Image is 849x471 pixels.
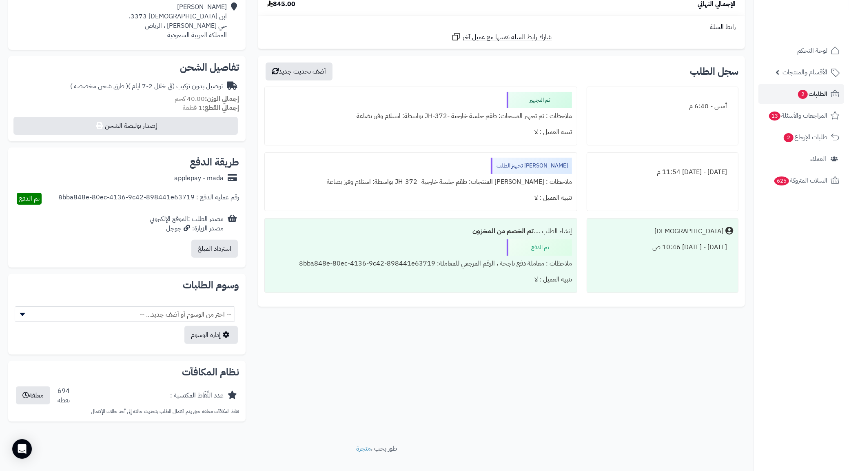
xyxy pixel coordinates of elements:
div: تم التجهيز [507,92,572,108]
span: تم الدفع [19,194,40,203]
div: [DATE] - [DATE] 10:46 ص [592,239,733,255]
b: تم الخصم من المخزون [472,226,534,236]
span: الطلبات [797,88,827,100]
span: 2 [784,133,794,143]
span: لوحة التحكم [797,45,827,56]
h2: تفاصيل الشحن [15,63,239,72]
span: ( طرق شحن مخصصة ) [70,81,128,91]
small: 40.00 كجم [175,94,239,104]
a: متجرة [356,444,371,453]
div: [PERSON_NAME] تجهيز الطلب [491,158,572,174]
span: -- اختر من الوسوم أو أضف جديد... -- [15,306,235,322]
div: تم الدفع [507,239,572,256]
div: نقطة [58,396,70,405]
span: الأقسام والمنتجات [782,67,827,78]
div: مصدر الزيارة: جوجل [150,224,224,233]
small: 1 قطعة [183,103,239,113]
a: العملاء [758,149,844,169]
div: [DEMOGRAPHIC_DATA] [654,227,723,236]
div: [DATE] - [DATE] 11:54 م [592,164,733,180]
span: 625 [774,176,789,186]
a: طلبات الإرجاع2 [758,127,844,147]
div: تنبيه العميل : لا [270,272,572,288]
span: المراجعات والأسئلة [768,110,827,121]
span: شارك رابط السلة نفسها مع عميل آخر [463,33,552,42]
div: ملاحظات : معاملة دفع ناجحة ، الرقم المرجعي للمعاملة: 8bba848e-80ec-4136-9c42-898441e63719 [270,256,572,272]
div: ملاحظات : تم تجهيز المنتجات: طقم جلسة خارجية -JH-372 بواسطة: استلام وفرز بضاعة [270,108,572,124]
div: رقم عملية الدفع : 8bba848e-80ec-4136-9c42-898441e63719 [58,193,239,205]
h2: وسوم الطلبات [15,280,239,290]
span: السلات المتروكة [774,175,827,186]
span: -- اختر من الوسوم أو أضف جديد... -- [15,307,235,322]
div: عدد النِّقَاط المكتسبة : [170,391,224,400]
p: نقاط المكافآت معلقة حتى يتم اكتمال الطلب بتحديث حالته إلى أحد حالات الإكتمال [15,408,239,415]
button: استرداد المبلغ [191,240,238,258]
div: applepay - mada [174,174,224,183]
a: السلات المتروكة625 [758,171,844,190]
strong: إجمالي القطع: [202,103,239,113]
h2: طريقة الدفع [190,157,239,167]
span: 2 [798,90,808,99]
div: [PERSON_NAME] ابن [DEMOGRAPHIC_DATA] 3373، حي [PERSON_NAME] ، الرياض المملكة العربية السعودية [129,2,227,40]
span: طلبات الإرجاع [783,132,827,143]
div: تنبيه العميل : لا [270,190,572,206]
button: أضف تحديث جديد [266,63,333,80]
div: 694 [58,386,70,405]
h2: نظام المكافآت [15,367,239,377]
a: لوحة التحكم [758,41,844,60]
button: معلقة [16,386,50,404]
a: الطلبات2 [758,84,844,104]
div: تنبيه العميل : لا [270,124,572,140]
h3: سجل الطلب [690,67,738,76]
div: رابط السلة [261,22,742,32]
a: المراجعات والأسئلة13 [758,106,844,125]
div: أمس - 6:40 م [592,98,733,114]
a: شارك رابط السلة نفسها مع عميل آخر [451,32,552,42]
div: Open Intercom Messenger [12,439,32,459]
span: 13 [769,112,781,121]
div: إنشاء الطلب .... [270,223,572,239]
div: توصيل بدون تركيب (في خلال 2-7 ايام ) [70,82,223,91]
span: العملاء [810,153,826,165]
div: مصدر الطلب :الموقع الإلكتروني [150,214,224,233]
div: ملاحظات : [PERSON_NAME] المنتجات: طقم جلسة خارجية -JH-372 بواسطة: استلام وفرز بضاعة [270,174,572,190]
a: إدارة الوسوم [184,326,238,344]
button: إصدار بوليصة الشحن [13,117,238,135]
strong: إجمالي الوزن: [205,94,239,104]
img: logo-2.png [794,19,841,36]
